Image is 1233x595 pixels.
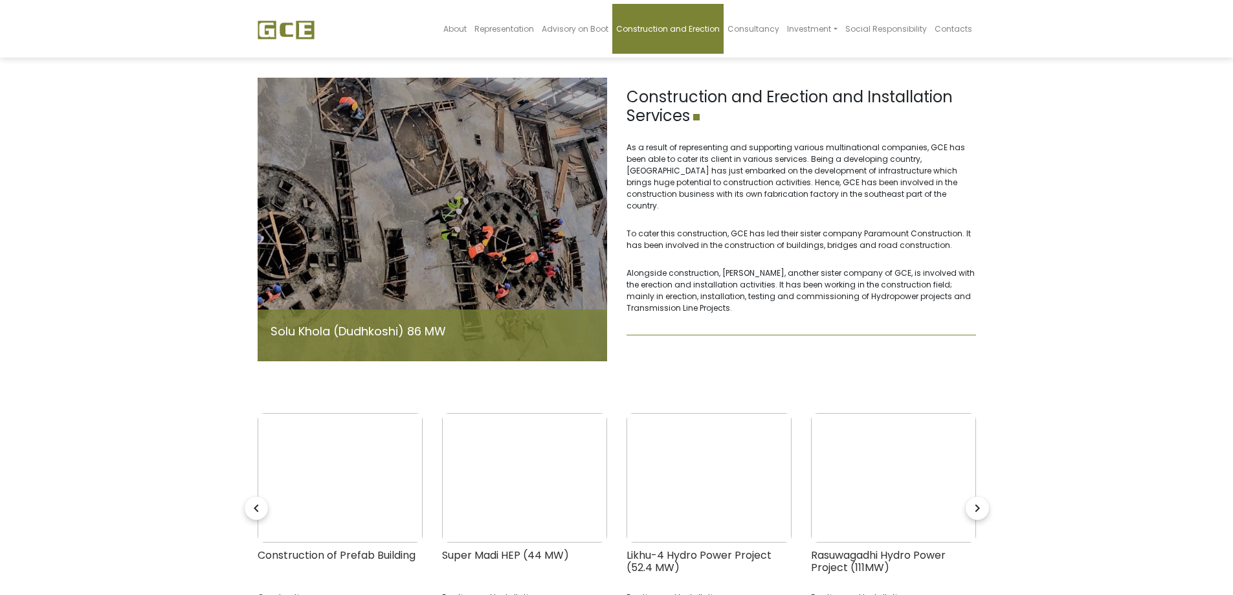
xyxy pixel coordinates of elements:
[627,88,976,126] h1: Construction and Erection and Installation Services
[841,4,931,54] a: Social Responsibility
[811,549,976,588] h4: Rasuwagadhi Hydro Power Project (111MW)
[616,23,720,34] span: Construction and Erection
[612,4,724,54] a: Construction and Erection
[542,23,608,34] span: Advisory on Boot
[245,497,268,520] i: navigate_before
[538,4,612,54] a: Advisory on Boot
[811,413,976,588] a: Rasuwagadhi Hydro Power Project (111MW)
[627,267,976,314] p: Alongside construction, [PERSON_NAME], another sister company of GCE, is involved with the erecti...
[258,20,315,39] img: GCE Group
[627,142,976,212] p: As a result of representing and supporting various multinational companies, GCE has been able to ...
[474,23,534,34] span: Representation
[442,413,607,588] a: Super Madi HEP (44 MW)
[728,23,779,34] span: Consultancy
[724,4,783,54] a: Consultancy
[443,23,467,34] span: About
[627,549,792,588] h4: Likhu-4 Hydro Power Project (52.4 MW)
[966,497,989,520] i: navigate_next
[258,413,423,588] a: Construction of Prefab Building
[783,4,841,54] a: Investment
[258,78,607,361] img: Solu-Dudhkoshi-Erection-1.jpeg
[935,23,972,34] span: Contacts
[845,23,927,34] span: Social Responsibility
[627,413,792,588] a: Likhu-4 Hydro Power Project (52.4 MW)
[471,4,538,54] a: Representation
[442,549,607,588] h4: Super Madi HEP (44 MW)
[627,228,976,251] p: To cater this construction, GCE has led their sister company Paramount Construction. It has been ...
[258,549,423,588] h4: Construction of Prefab Building
[931,4,976,54] a: Contacts
[271,323,446,339] a: Solu Khola (Dudhkoshi) 86 MW
[439,4,471,54] a: About
[787,23,831,34] span: Investment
